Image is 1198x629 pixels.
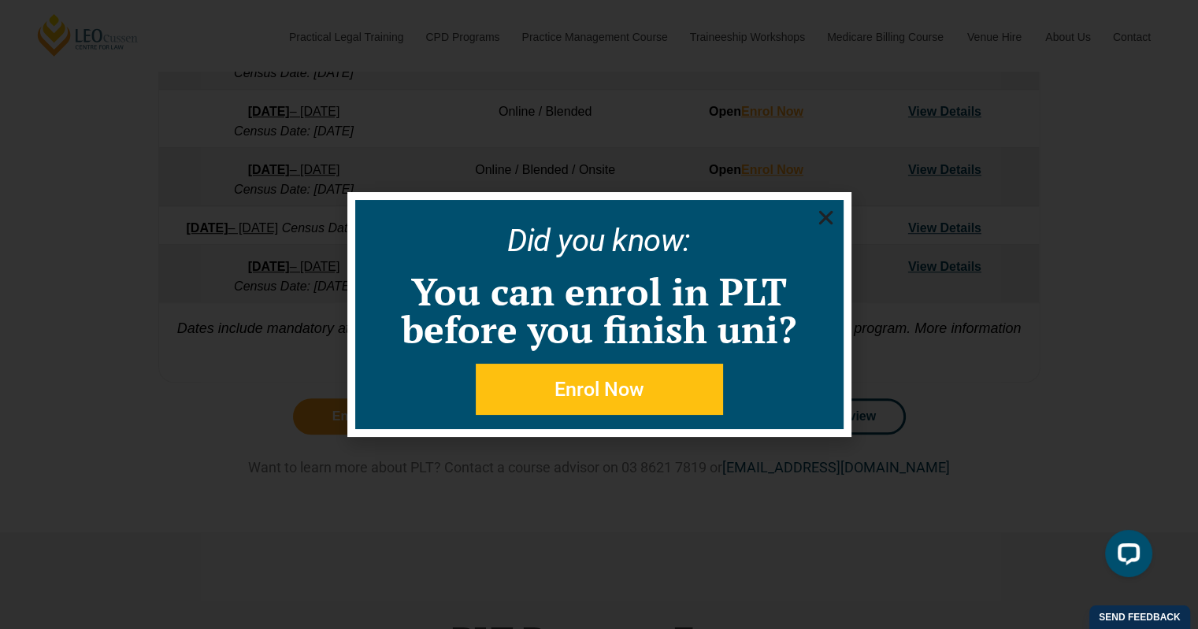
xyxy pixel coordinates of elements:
a: Enrol Now [476,364,723,415]
a: Did you know: [507,222,691,259]
iframe: LiveChat chat widget [1092,524,1159,590]
a: Close [816,208,836,228]
a: You can enrol in PLT before you finish uni? [402,266,796,354]
span: Enrol Now [554,379,644,399]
